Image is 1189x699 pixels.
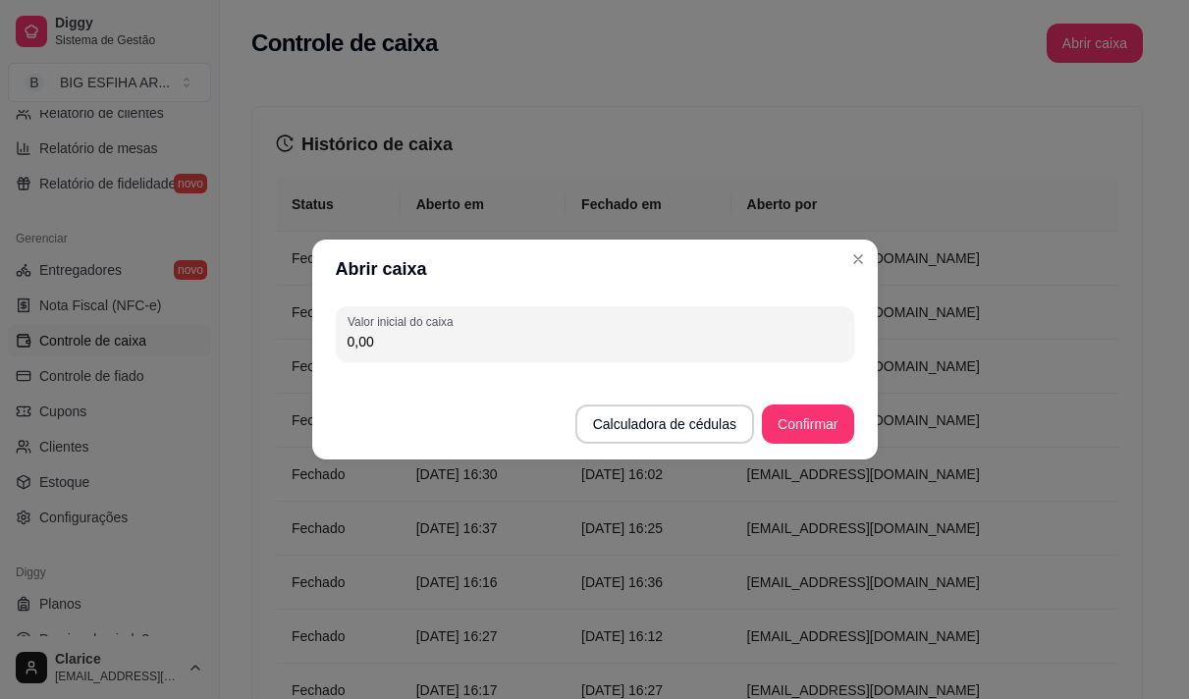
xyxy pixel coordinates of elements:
button: Confirmar [762,404,853,444]
header: Abrir caixa [312,240,878,298]
input: Valor inicial do caixa [348,332,842,351]
button: Close [842,243,874,275]
label: Valor inicial do caixa [348,313,459,330]
button: Calculadora de cédulas [575,404,754,444]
